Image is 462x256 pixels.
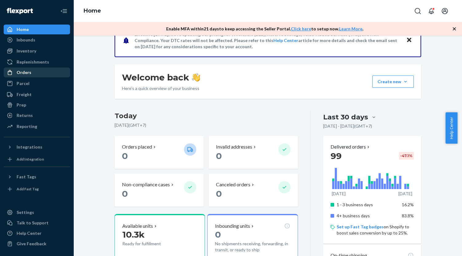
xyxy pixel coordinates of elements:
[115,111,298,121] h3: Today
[402,202,414,207] span: 16.2%
[84,7,101,14] a: Home
[445,112,457,144] button: Help Center
[17,144,42,150] div: Integrations
[13,4,31,10] span: Hỗ trợ
[7,8,33,14] img: Flexport logo
[115,136,204,169] button: Orders placed 0
[135,31,400,50] p: Effective [DATE], we're updating our pricing for Wholesale (B2B), Reserve Storage, Value-Added Se...
[337,202,397,208] p: 1 - 3 business days
[439,5,451,17] button: Open account menu
[166,26,363,32] p: Enable MFA within 21 days to keep accessing the Seller Portal. to setup now. .
[122,181,170,188] p: Non-compliance cases
[209,174,298,207] button: Canceled orders 0
[17,37,35,43] div: Inbounds
[4,57,70,67] a: Replenishments
[405,36,413,45] button: Close
[332,191,346,197] p: [DATE]
[209,136,298,169] button: Invalid addresses 0
[122,85,200,91] p: Here’s a quick overview of your business
[4,46,70,56] a: Inventory
[4,35,70,45] a: Inbounds
[17,48,36,54] div: Inventory
[17,80,29,87] div: Parcel
[337,224,414,236] p: on Shopify to boost sales conversion by up to 25%.
[399,152,414,160] div: -47.1 %
[323,123,372,129] p: [DATE] - [DATE] ( GMT+7 )
[4,208,70,217] a: Settings
[4,79,70,88] a: Parcel
[412,5,424,17] button: Open Search Box
[4,228,70,238] a: Help Center
[323,112,368,122] div: Last 30 days
[122,72,200,83] h1: Welcome back
[216,151,222,161] span: 0
[4,172,70,182] button: Fast Tags
[372,76,414,88] button: Create new
[17,186,39,192] div: Add Fast Tag
[122,188,128,199] span: 0
[58,5,70,17] button: Close Navigation
[216,188,222,199] span: 0
[216,181,250,188] p: Canceled orders
[4,100,70,110] a: Prep
[4,239,70,249] button: Give Feedback
[4,25,70,34] a: Home
[122,229,145,240] span: 10.3k
[192,73,200,82] img: hand-wave emoji
[4,184,70,194] a: Add Fast Tag
[17,26,29,33] div: Home
[122,143,152,150] p: Orders placed
[425,5,437,17] button: Open notifications
[17,102,26,108] div: Prep
[17,112,33,118] div: Returns
[17,157,44,162] div: Add Integration
[4,154,70,164] a: Add Integration
[4,90,70,99] a: Freight
[215,229,221,240] span: 0
[79,2,106,20] ol: breadcrumbs
[17,174,36,180] div: Fast Tags
[17,123,37,130] div: Reporting
[17,91,32,98] div: Freight
[4,218,70,228] button: Talk to Support
[291,26,311,31] a: Click here
[331,151,342,161] span: 99
[337,213,397,219] p: 4+ business days
[215,241,290,253] p: No shipments receiving, forwarding, in transit, or ready to ship
[4,68,70,77] a: Orders
[216,143,252,150] p: Invalid addresses
[122,241,179,247] p: Ready for fulfillment
[4,142,70,152] button: Integrations
[17,230,41,236] div: Help Center
[122,223,153,230] p: Available units
[115,122,298,128] p: [DATE] ( GMT+7 )
[398,191,412,197] p: [DATE]
[17,59,49,65] div: Replenishments
[17,69,31,76] div: Orders
[17,220,49,226] div: Talk to Support
[122,151,128,161] span: 0
[215,223,250,230] p: Inbounding units
[17,209,34,215] div: Settings
[17,241,46,247] div: Give Feedback
[339,26,362,31] a: Learn More
[115,174,204,207] button: Non-compliance cases 0
[4,122,70,131] a: Reporting
[273,38,298,43] a: Help Center
[4,111,70,120] a: Returns
[337,224,384,229] a: Set up Fast Tag badges
[331,143,371,150] button: Delivered orders
[402,213,414,218] span: 83.8%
